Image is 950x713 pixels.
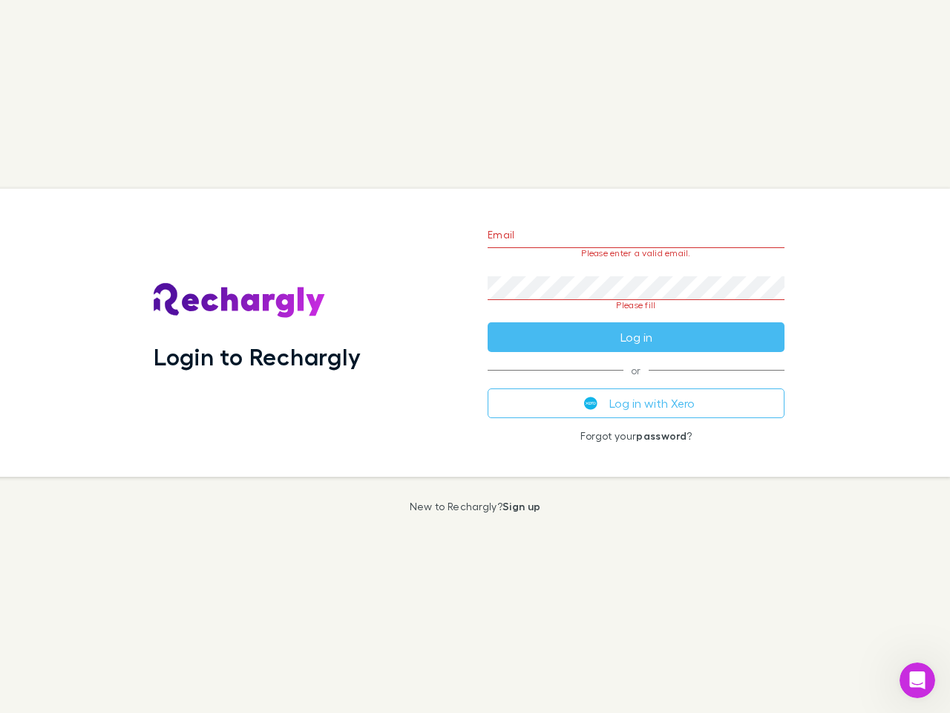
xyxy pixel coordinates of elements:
[900,662,935,698] iframe: Intercom live chat
[488,370,784,371] span: or
[488,430,784,442] p: Forgot your ?
[488,300,784,310] p: Please fill
[154,283,326,319] img: Rechargly's Logo
[488,322,784,352] button: Log in
[502,500,540,512] a: Sign up
[488,388,784,418] button: Log in with Xero
[584,397,597,410] img: Xero's logo
[154,342,361,371] h1: Login to Rechargly
[636,429,687,442] a: password
[488,248,784,258] p: Please enter a valid email.
[410,501,541,512] p: New to Rechargly?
